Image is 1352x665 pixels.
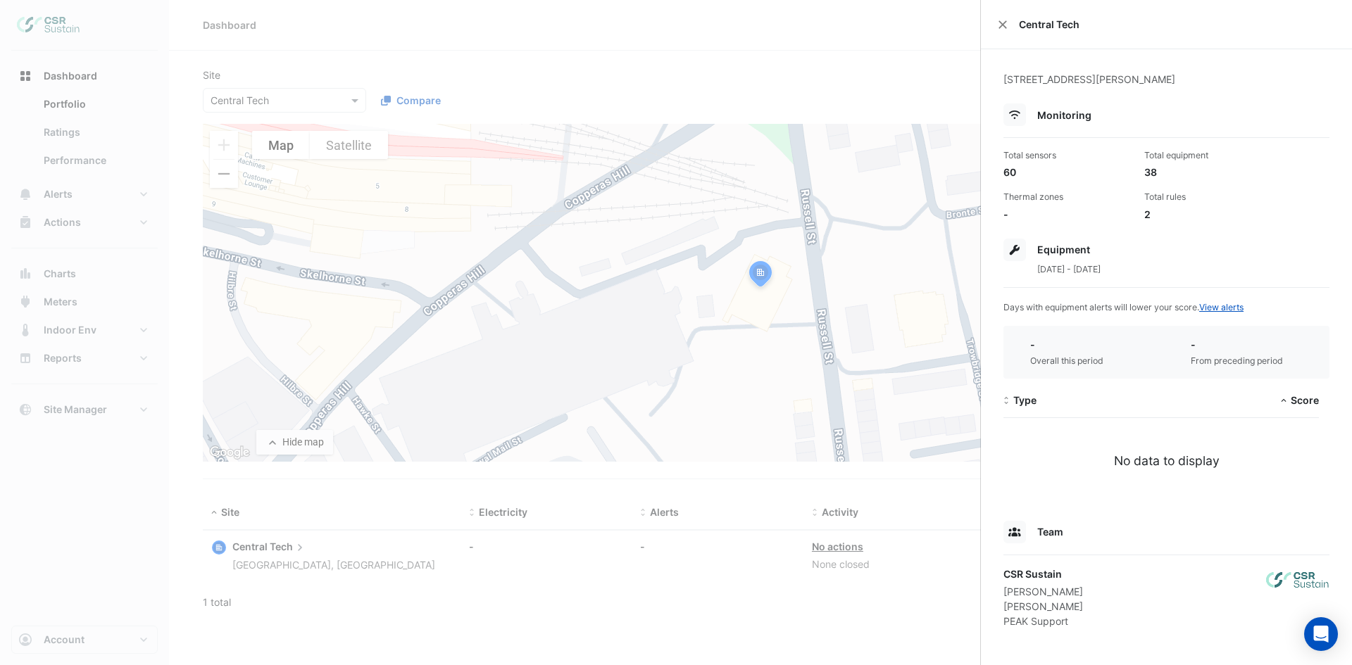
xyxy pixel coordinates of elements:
div: CSR Sustain [1003,566,1083,581]
div: PEAK Support [1003,614,1083,628]
img: CSR Sustain [1266,566,1329,595]
span: Equipment [1037,243,1090,255]
div: [PERSON_NAME] [1003,584,1083,599]
button: Close [998,20,1008,30]
div: [PERSON_NAME] [1003,599,1083,614]
span: Type [1013,394,1037,406]
div: No data to display [1003,452,1329,470]
div: - [1003,207,1133,222]
div: Thermal zones [1003,191,1133,203]
div: [STREET_ADDRESS][PERSON_NAME] [1003,72,1329,103]
div: 60 [1003,165,1133,179]
div: From preceding period [1191,355,1283,367]
a: View alerts [1199,302,1244,312]
span: Team [1037,526,1063,538]
div: - [1030,337,1103,352]
span: Monitoring [1037,109,1091,121]
span: Days with equipment alerts will lower your score. [1003,302,1244,312]
div: Total rules [1144,191,1274,203]
div: Open Intercom Messenger [1304,617,1338,651]
div: 2 [1144,207,1274,222]
div: 38 [1144,165,1274,179]
span: Central Tech [1019,17,1335,32]
span: Score [1291,394,1319,406]
div: Total sensors [1003,149,1133,162]
div: - [1191,337,1283,352]
div: Total equipment [1144,149,1274,162]
span: [DATE] - [DATE] [1037,264,1101,274]
div: Overall this period [1030,355,1103,367]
